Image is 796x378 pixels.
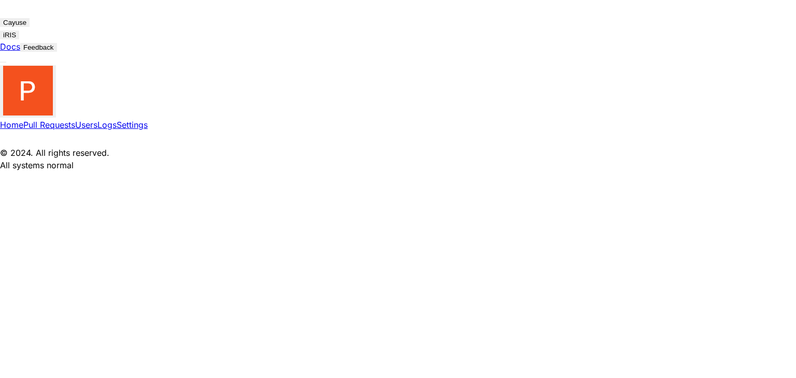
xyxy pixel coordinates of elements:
[3,66,53,115] img: ACg8ocLsmbgQIqms8xuUbv_iqjIQXeV8xnqR546_ihkKA_7J6BnHrA=s96-c
[23,120,75,130] a: Pull Requests
[75,120,97,130] a: Users
[3,19,26,26] div: Cayuse
[97,120,117,130] a: Logs
[3,31,16,39] div: iRIS
[20,43,57,52] button: Feedback
[117,120,148,130] a: Settings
